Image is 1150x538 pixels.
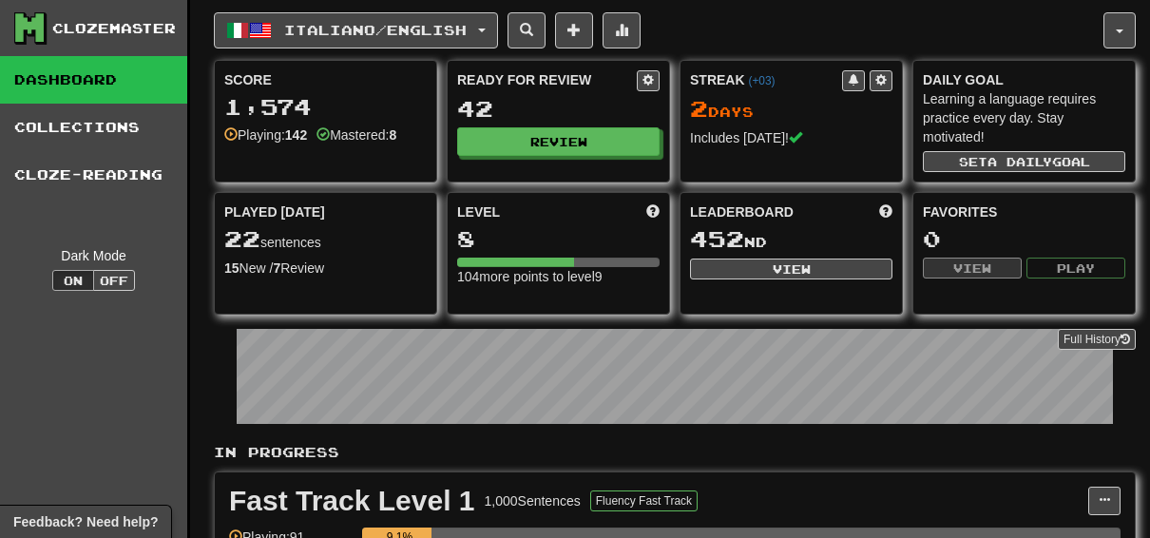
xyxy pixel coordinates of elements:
p: In Progress [214,443,1136,462]
div: 8 [457,227,660,251]
span: Played [DATE] [224,202,325,221]
span: 22 [224,225,260,252]
button: View [690,259,892,279]
button: Off [93,270,135,291]
a: Full History [1058,329,1136,350]
div: Streak [690,70,842,89]
div: Mastered: [316,125,396,144]
div: New / Review [224,259,427,278]
button: More stats [603,12,641,48]
button: Play [1026,258,1125,279]
span: 452 [690,225,744,252]
div: Favorites [923,202,1125,221]
a: (+03) [748,74,775,87]
span: Level [457,202,500,221]
div: nd [690,227,892,252]
button: View [923,258,1022,279]
div: Daily Goal [923,70,1125,89]
div: Ready for Review [457,70,637,89]
div: Fast Track Level 1 [229,487,475,515]
span: This week in points, UTC [879,202,892,221]
div: Dark Mode [14,246,173,265]
div: 104 more points to level 9 [457,267,660,286]
span: Score more points to level up [646,202,660,221]
strong: 15 [224,260,240,276]
strong: 142 [285,127,307,143]
div: Score [224,70,427,89]
span: Open feedback widget [13,512,158,531]
div: Clozemaster [52,19,176,38]
div: 1,574 [224,95,427,119]
button: Review [457,127,660,156]
span: Leaderboard [690,202,794,221]
div: Playing: [224,125,307,144]
span: Italiano / English [284,22,467,38]
button: Search sentences [508,12,546,48]
div: sentences [224,227,427,252]
span: 2 [690,95,708,122]
div: 0 [923,227,1125,251]
button: Seta dailygoal [923,151,1125,172]
button: Add sentence to collection [555,12,593,48]
div: Day s [690,97,892,122]
strong: 8 [389,127,396,143]
strong: 7 [273,260,280,276]
div: 42 [457,97,660,121]
button: On [52,270,94,291]
button: Fluency Fast Track [590,490,698,511]
div: Learning a language requires practice every day. Stay motivated! [923,89,1125,146]
div: 1,000 Sentences [485,491,581,510]
div: Includes [DATE]! [690,128,892,147]
span: a daily [987,155,1052,168]
button: Italiano/English [214,12,498,48]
